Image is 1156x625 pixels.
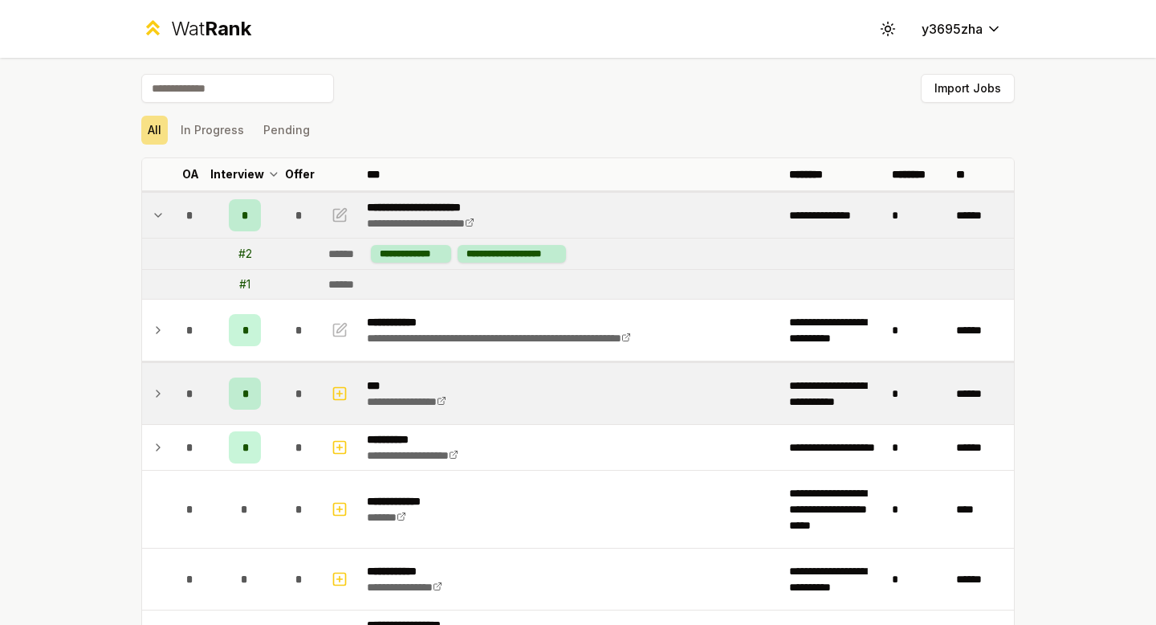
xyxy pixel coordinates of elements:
[922,19,983,39] span: y3695zha
[921,74,1015,103] button: Import Jobs
[909,14,1015,43] button: y3695zha
[257,116,316,145] button: Pending
[210,166,264,182] p: Interview
[174,116,250,145] button: In Progress
[205,17,251,40] span: Rank
[238,246,252,262] div: # 2
[285,166,315,182] p: Offer
[239,276,250,292] div: # 1
[141,16,251,42] a: WatRank
[171,16,251,42] div: Wat
[141,116,168,145] button: All
[182,166,199,182] p: OA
